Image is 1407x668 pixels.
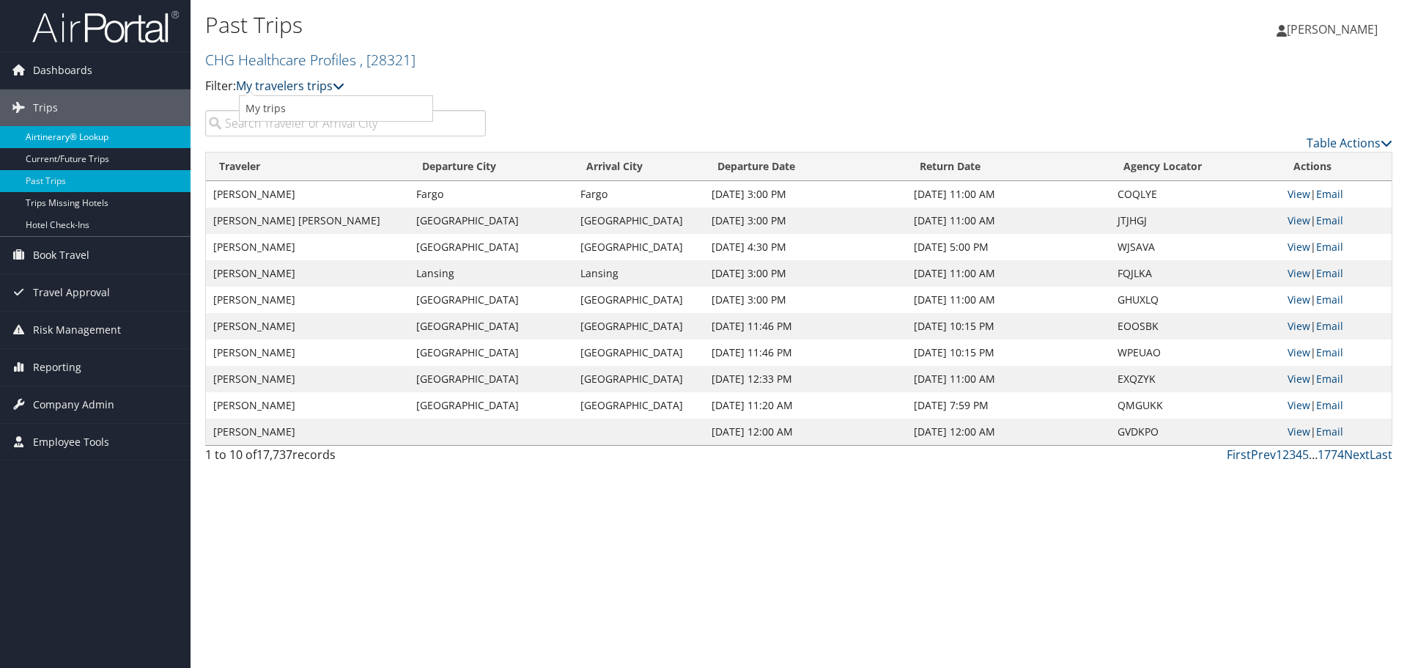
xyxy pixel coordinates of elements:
a: Email [1316,187,1343,201]
th: Traveler: activate to sort column ascending [206,153,409,181]
td: GHUXLQ [1110,287,1280,313]
a: Email [1316,240,1343,254]
a: Email [1316,319,1343,333]
th: Actions [1280,153,1392,181]
td: [DATE] 12:00 AM [704,419,907,445]
th: Return Date: activate to sort column ascending [906,153,1110,181]
a: 3 [1289,447,1296,463]
td: [GEOGRAPHIC_DATA] [573,339,704,366]
td: [DATE] 11:46 PM [704,313,907,339]
a: Next [1344,447,1370,463]
td: | [1280,392,1392,419]
a: 5 [1302,447,1309,463]
span: Company Admin [33,386,114,423]
td: [DATE] 3:00 PM [704,208,907,234]
td: [GEOGRAPHIC_DATA] [409,234,573,260]
td: [PERSON_NAME] [206,234,409,260]
td: [DATE] 10:15 PM [906,313,1110,339]
th: Agency Locator: activate to sort column ascending [1110,153,1280,181]
a: Email [1316,372,1343,386]
td: [DATE] 7:59 PM [906,392,1110,419]
a: Email [1316,213,1343,227]
th: Departure City: activate to sort column ascending [409,153,573,181]
td: | [1280,208,1392,234]
a: 4 [1296,447,1302,463]
td: [GEOGRAPHIC_DATA] [409,208,573,234]
a: View [1288,319,1310,333]
a: 1774 [1318,447,1344,463]
a: View [1288,293,1310,307]
a: 2 [1282,447,1289,463]
td: [GEOGRAPHIC_DATA] [573,234,704,260]
td: FQJLKA [1110,260,1280,287]
a: Email [1316,398,1343,412]
td: [GEOGRAPHIC_DATA] [573,392,704,419]
td: [DATE] 11:00 AM [906,208,1110,234]
span: Reporting [33,349,81,386]
td: Fargo [409,181,573,208]
td: [PERSON_NAME] [206,260,409,287]
td: [PERSON_NAME] [206,313,409,339]
a: View [1288,398,1310,412]
td: [GEOGRAPHIC_DATA] [573,366,704,392]
a: 1 [1276,447,1282,463]
td: WJSAVA [1110,234,1280,260]
a: First [1227,447,1251,463]
a: Last [1370,447,1392,463]
td: Lansing [573,260,704,287]
td: [GEOGRAPHIC_DATA] [409,287,573,313]
td: [DATE] 11:00 AM [906,366,1110,392]
td: JTJHGJ [1110,208,1280,234]
td: [GEOGRAPHIC_DATA] [409,339,573,366]
td: [DATE] 11:00 AM [906,260,1110,287]
span: [PERSON_NAME] [1287,21,1378,37]
a: Email [1316,345,1343,359]
td: [DATE] 12:33 PM [704,366,907,392]
a: View [1288,425,1310,438]
span: … [1309,447,1318,463]
td: [DATE] 11:46 PM [704,339,907,366]
th: Arrival City: activate to sort column ascending [573,153,704,181]
td: [PERSON_NAME] [PERSON_NAME] [206,208,409,234]
td: | [1280,419,1392,445]
td: [DATE] 3:00 PM [704,287,907,313]
span: , [ 28321 ] [360,50,416,70]
a: View [1288,345,1310,359]
span: Dashboards [33,52,92,89]
td: | [1280,234,1392,260]
td: [GEOGRAPHIC_DATA] [409,313,573,339]
span: 17,737 [256,447,292,463]
div: 1 to 10 of records [205,446,486,471]
td: COQLYE [1110,181,1280,208]
a: Email [1316,425,1343,438]
td: GVDKPO [1110,419,1280,445]
h1: Past Trips [205,10,997,40]
a: Email [1316,293,1343,307]
td: [PERSON_NAME] [206,287,409,313]
td: [PERSON_NAME] [206,339,409,366]
th: Departure Date: activate to sort column ascending [704,153,907,181]
td: [DATE] 4:30 PM [704,234,907,260]
td: [DATE] 12:00 AM [906,419,1110,445]
a: View [1288,240,1310,254]
span: Travel Approval [33,274,110,311]
span: Trips [33,89,58,126]
a: Table Actions [1307,135,1392,151]
td: QMGUKK [1110,392,1280,419]
p: Filter: [205,77,997,96]
a: Prev [1251,447,1276,463]
td: WPEUAO [1110,339,1280,366]
input: Search Traveler or Arrival City [205,110,486,136]
td: [DATE] 10:15 PM [906,339,1110,366]
td: [DATE] 3:00 PM [704,260,907,287]
a: View [1288,372,1310,386]
td: | [1280,339,1392,366]
td: [DATE] 3:00 PM [704,181,907,208]
td: | [1280,313,1392,339]
td: EOOSBK [1110,313,1280,339]
a: Email [1316,266,1343,280]
td: | [1280,260,1392,287]
span: Employee Tools [33,424,109,460]
a: My travelers trips [236,78,344,94]
td: | [1280,287,1392,313]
